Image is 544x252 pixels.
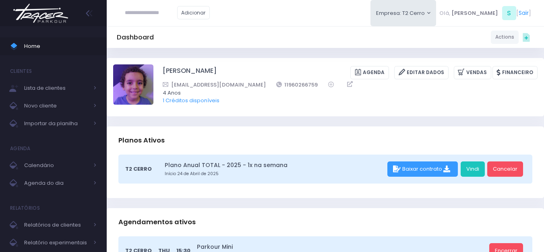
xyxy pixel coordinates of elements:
[24,238,89,248] span: Relatório experimentais
[10,140,31,157] h4: Agenda
[165,161,385,169] a: Plano Anual TOTAL - 2025 - 1x na semana
[163,81,266,89] a: [EMAIL_ADDRESS][DOMAIN_NAME]
[24,83,89,93] span: Lista de clientes
[461,161,485,177] a: Vindi
[24,178,89,188] span: Agenda do dia
[163,89,527,97] span: 4 Anos
[487,161,523,177] a: Cancelar
[24,160,89,171] span: Calendário
[118,129,165,152] h3: Planos Ativos
[118,211,196,233] h3: Agendamentos ativos
[10,200,40,216] h4: Relatórios
[492,66,538,79] a: Financeiro
[451,9,498,17] span: [PERSON_NAME]
[24,118,89,129] span: Importar da planilha
[24,220,89,230] span: Relatórios de clientes
[10,63,32,79] h4: Clientes
[350,66,389,79] a: Agenda
[394,66,449,79] a: Editar Dados
[519,9,529,17] a: Sair
[197,243,486,251] a: Parkour Mini
[163,66,217,79] a: [PERSON_NAME]
[439,9,450,17] span: Olá,
[491,31,519,44] a: Actions
[163,97,219,104] a: 1 Créditos disponíveis
[177,6,210,19] a: Adicionar
[276,81,318,89] a: 11960266759
[387,161,458,177] div: Baixar contrato
[117,33,154,41] h5: Dashboard
[24,41,97,52] span: Home
[125,165,152,173] span: T2 Cerro
[24,101,89,111] span: Novo cliente
[502,6,516,20] span: S
[436,4,534,22] div: [ ]
[165,171,385,177] small: Início 24 de Abril de 2025
[454,66,491,79] a: Vendas
[113,64,153,105] img: Vicente Mota silva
